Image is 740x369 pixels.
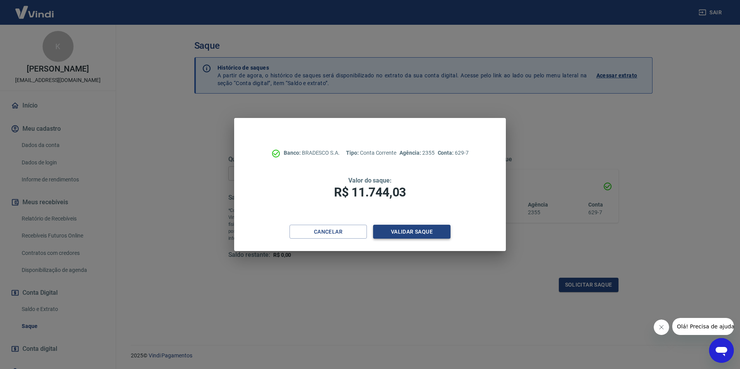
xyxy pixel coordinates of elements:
p: 629-7 [438,149,469,157]
span: Valor do saque: [348,177,392,184]
iframe: Botão para abrir a janela de mensagens [709,338,734,363]
p: 2355 [399,149,434,157]
iframe: Fechar mensagem [654,319,669,335]
span: R$ 11.744,03 [334,185,406,200]
p: BRADESCO S.A. [284,149,340,157]
span: Banco: [284,150,302,156]
p: Conta Corrente [346,149,396,157]
iframe: Mensagem da empresa [672,318,734,335]
span: Tipo: [346,150,360,156]
span: Conta: [438,150,455,156]
button: Validar saque [373,225,451,239]
button: Cancelar [289,225,367,239]
span: Olá! Precisa de ajuda? [5,5,65,12]
span: Agência: [399,150,422,156]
